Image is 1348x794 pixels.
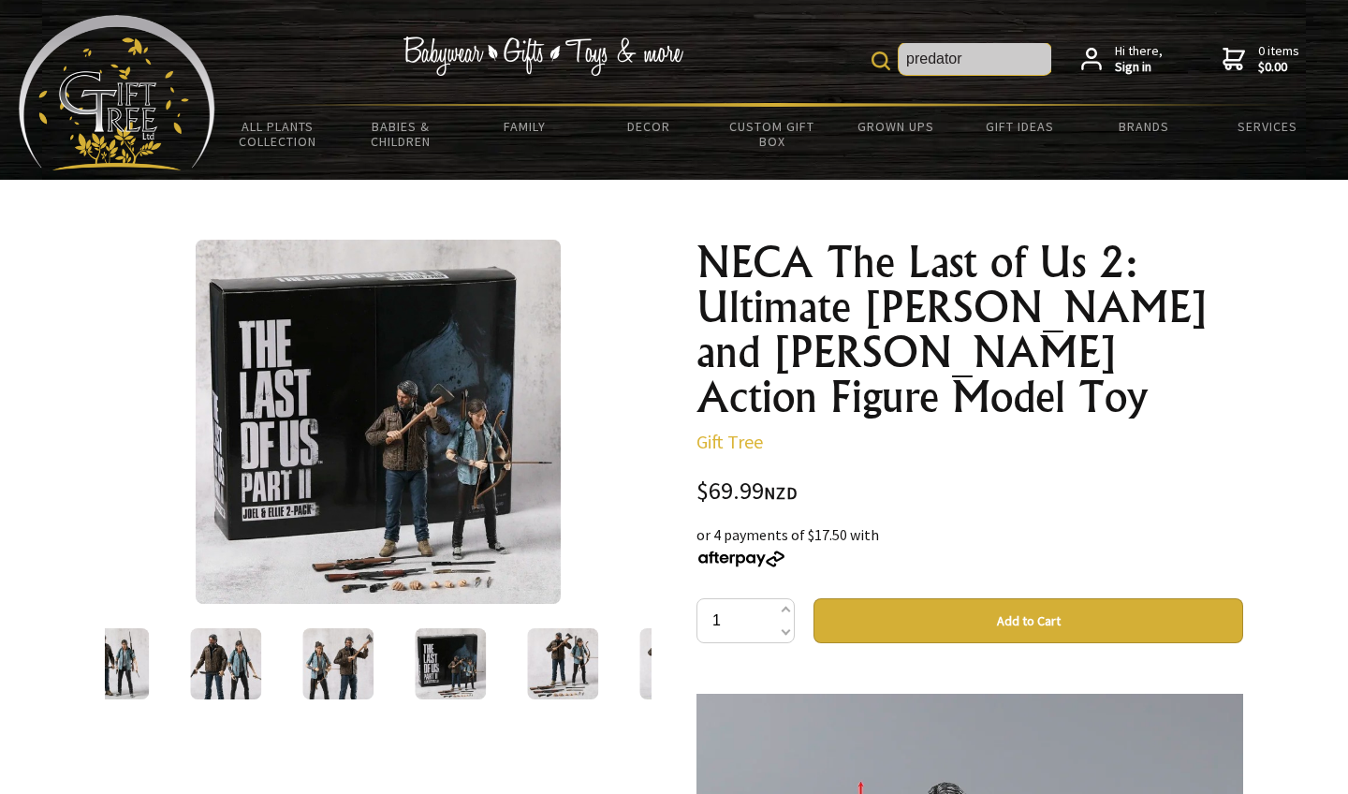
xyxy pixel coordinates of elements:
a: Babies & Children [339,107,462,161]
a: Family [462,107,586,146]
a: Grown Ups [834,107,958,146]
a: Gift Tree [696,430,763,453]
img: Afterpay [696,551,786,567]
a: Brands [1082,107,1206,146]
h1: NECA The Last of Us 2: Ultimate [PERSON_NAME] and [PERSON_NAME] Action Figure Model Toy [696,240,1243,419]
img: NECA The Last of Us 2: Ultimate Joel and Ellie Action Figure Model Toy [415,628,486,699]
img: product search [872,51,890,70]
div: $69.99 [696,479,1243,505]
span: NZD [764,482,798,504]
a: Services [1206,107,1329,146]
img: Babywear - Gifts - Toys & more [403,37,684,76]
img: Babyware - Gifts - Toys and more... [19,15,215,170]
a: 0 items$0.00 [1223,43,1299,76]
span: 0 items [1258,42,1299,76]
img: NECA The Last of Us 2: Ultimate Joel and Ellie Action Figure Model Toy [190,628,261,699]
strong: $0.00 [1258,59,1299,76]
button: Add to Cart [813,598,1243,643]
strong: Sign in [1115,59,1163,76]
img: NECA The Last of Us 2: Ultimate Joel and Ellie Action Figure Model Toy [527,628,598,699]
img: NECA The Last of Us 2: Ultimate Joel and Ellie Action Figure Model Toy [78,628,149,699]
a: Hi there,Sign in [1081,43,1163,76]
a: All Plants Collection [215,107,339,161]
a: Decor [587,107,711,146]
img: NECA The Last of Us 2: Ultimate Joel and Ellie Action Figure Model Toy [302,628,374,699]
span: Hi there, [1115,43,1163,76]
a: Gift Ideas [958,107,1081,146]
img: NECA The Last of Us 2: Ultimate Joel and Ellie Action Figure Model Toy [196,240,560,604]
div: or 4 payments of $17.50 with [696,523,1243,568]
img: NECA The Last of Us 2: Ultimate Joel and Ellie Action Figure Model Toy [639,628,711,699]
input: Site Search [899,43,1051,75]
a: Custom Gift Box [711,107,834,161]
